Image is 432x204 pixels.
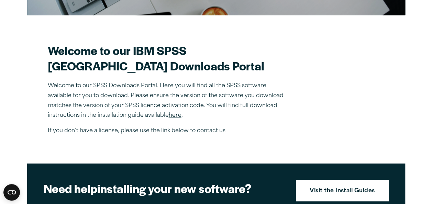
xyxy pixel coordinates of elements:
a: Visit the Install Guides [296,180,389,201]
a: here [169,113,181,118]
h2: Welcome to our IBM SPSS [GEOGRAPHIC_DATA] Downloads Portal [48,43,288,73]
strong: Need help [44,180,97,196]
button: Open CMP widget [3,184,20,201]
h2: installing your new software? [44,181,284,196]
p: Welcome to our SPSS Downloads Portal. Here you will find all the SPSS software available for you ... [48,81,288,121]
p: If you don’t have a license, please use the link below to contact us [48,126,288,136]
strong: Visit the Install Guides [310,187,375,196]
